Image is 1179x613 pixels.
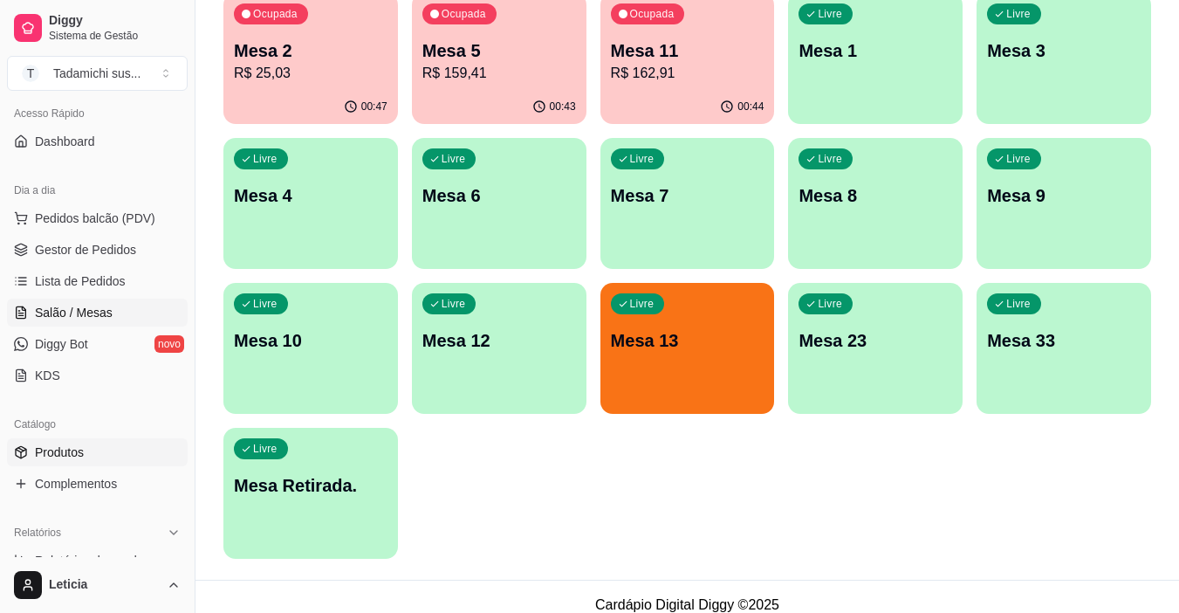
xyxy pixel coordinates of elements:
p: Livre [253,442,278,456]
p: Livre [1006,7,1031,21]
p: Ocupada [442,7,486,21]
p: Mesa 2 [234,38,387,63]
p: Mesa 1 [799,38,952,63]
p: Mesa 5 [422,38,576,63]
span: Sistema de Gestão [49,29,181,43]
p: Livre [253,152,278,166]
button: LivreMesa Retirada. [223,428,398,559]
a: KDS [7,362,188,389]
p: Mesa 4 [234,183,387,208]
p: Mesa 13 [611,328,764,353]
p: Livre [818,7,842,21]
p: Livre [630,152,655,166]
div: Catálogo [7,410,188,438]
a: Dashboard [7,127,188,155]
p: 00:43 [550,100,576,114]
p: Livre [1006,297,1031,311]
p: Mesa 3 [987,38,1141,63]
a: DiggySistema de Gestão [7,7,188,49]
button: LivreMesa 7 [600,138,775,269]
button: LivreMesa 10 [223,283,398,414]
span: Dashboard [35,133,95,150]
button: LivreMesa 4 [223,138,398,269]
span: Produtos [35,444,84,461]
p: Livre [818,297,842,311]
p: Mesa 12 [422,328,576,353]
p: Livre [1006,152,1031,166]
p: Mesa 11 [611,38,764,63]
span: Diggy [49,13,181,29]
p: 00:44 [737,100,764,114]
p: R$ 162,91 [611,63,764,84]
p: R$ 159,41 [422,63,576,84]
button: LivreMesa 13 [600,283,775,414]
p: Livre [818,152,842,166]
div: Acesso Rápido [7,100,188,127]
p: Mesa 6 [422,183,576,208]
span: Complementos [35,475,117,492]
span: Leticia [49,577,160,593]
span: Gestor de Pedidos [35,241,136,258]
p: R$ 25,03 [234,63,387,84]
p: Livre [442,297,466,311]
button: Leticia [7,564,188,606]
span: Diggy Bot [35,335,88,353]
a: Diggy Botnovo [7,330,188,358]
span: Relatórios [14,526,61,540]
p: Livre [630,297,655,311]
button: LivreMesa 12 [412,283,586,414]
p: Mesa 7 [611,183,764,208]
a: Complementos [7,470,188,498]
p: Mesa 10 [234,328,387,353]
p: Mesa 8 [799,183,952,208]
span: Relatórios de vendas [35,552,150,569]
span: KDS [35,367,60,384]
span: Pedidos balcão (PDV) [35,210,155,227]
p: Mesa 33 [987,328,1141,353]
a: Produtos [7,438,188,466]
a: Relatórios de vendas [7,547,188,575]
a: Lista de Pedidos [7,267,188,295]
span: Salão / Mesas [35,304,113,321]
p: Ocupada [253,7,298,21]
p: 00:47 [361,100,387,114]
p: Livre [253,297,278,311]
p: Mesa 9 [987,183,1141,208]
span: Lista de Pedidos [35,272,126,290]
button: Select a team [7,56,188,91]
div: Tadamichi sus ... [53,65,141,82]
span: T [22,65,39,82]
button: LivreMesa 23 [788,283,963,414]
div: Dia a dia [7,176,188,204]
button: LivreMesa 6 [412,138,586,269]
button: LivreMesa 8 [788,138,963,269]
p: Mesa 23 [799,328,952,353]
p: Livre [442,152,466,166]
button: Pedidos balcão (PDV) [7,204,188,232]
button: LivreMesa 33 [977,283,1151,414]
a: Gestor de Pedidos [7,236,188,264]
p: Mesa Retirada. [234,473,387,498]
button: LivreMesa 9 [977,138,1151,269]
a: Salão / Mesas [7,299,188,327]
p: Ocupada [630,7,675,21]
